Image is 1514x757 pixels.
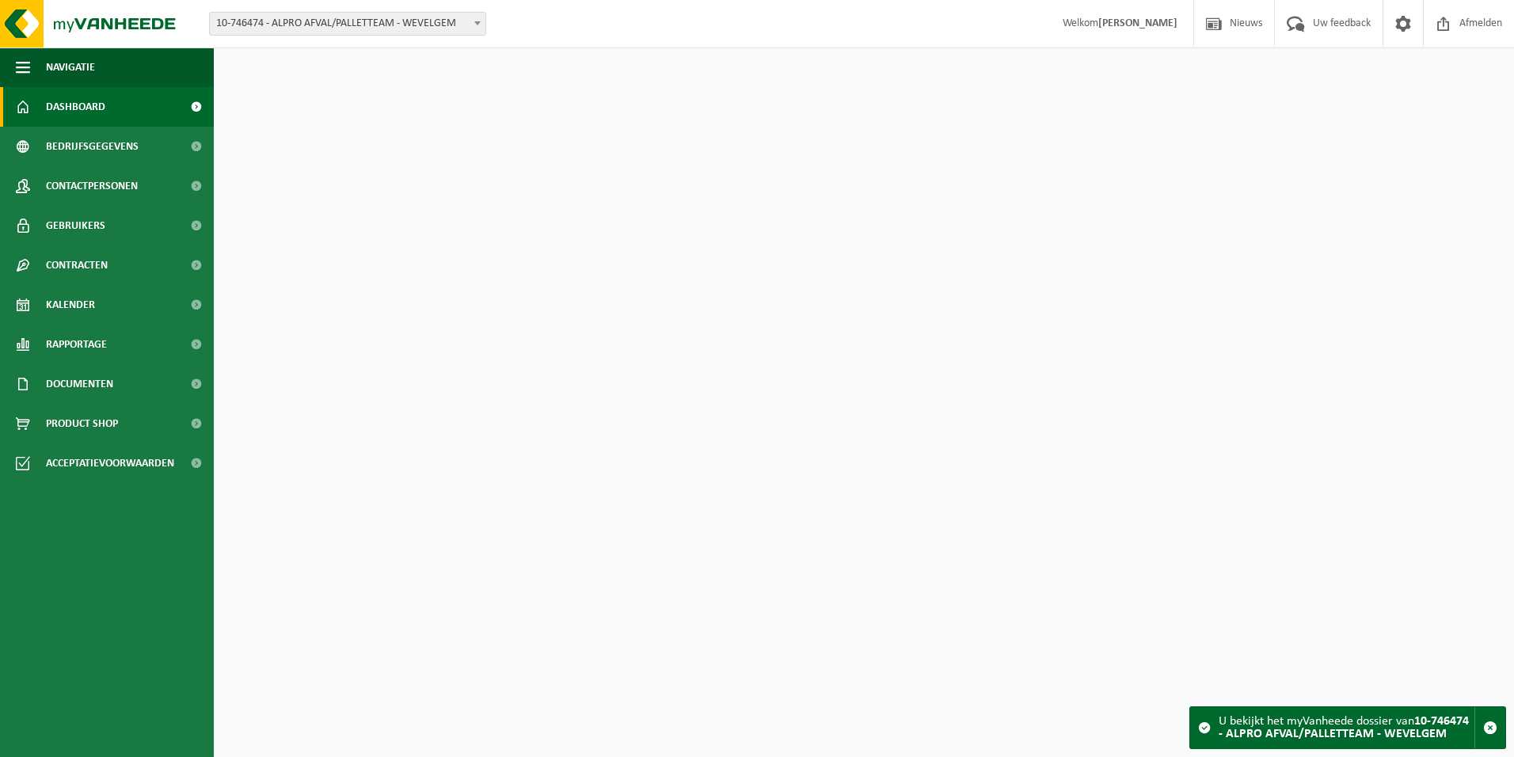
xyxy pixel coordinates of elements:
[46,245,108,285] span: Contracten
[46,206,105,245] span: Gebruikers
[46,404,118,443] span: Product Shop
[46,364,113,404] span: Documenten
[1219,707,1474,748] div: U bekijkt het myVanheede dossier van
[46,48,95,87] span: Navigatie
[46,285,95,325] span: Kalender
[209,12,486,36] span: 10-746474 - ALPRO AFVAL/PALLETTEAM - WEVELGEM
[1098,17,1177,29] strong: [PERSON_NAME]
[46,166,138,206] span: Contactpersonen
[46,443,174,483] span: Acceptatievoorwaarden
[46,87,105,127] span: Dashboard
[1219,715,1469,740] strong: 10-746474 - ALPRO AFVAL/PALLETTEAM - WEVELGEM
[46,325,107,364] span: Rapportage
[46,127,139,166] span: Bedrijfsgegevens
[210,13,485,35] span: 10-746474 - ALPRO AFVAL/PALLETTEAM - WEVELGEM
